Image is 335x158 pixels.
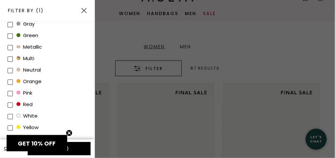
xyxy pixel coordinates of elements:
[8,8,44,13] h2: Filter By (1)
[16,43,42,50] span: metallic
[16,78,42,85] span: orange
[16,32,38,39] span: green
[81,8,87,13] img: Close
[18,139,56,147] span: GET 10% OFF
[16,55,34,62] span: multi
[16,112,38,119] span: white
[16,66,41,73] span: neutral
[16,101,33,108] span: red
[16,124,39,131] span: yellow
[16,20,35,27] span: gray
[7,135,67,151] div: GET 10% OFFClose teaser
[16,89,32,96] span: pink
[4,146,22,151] a: Clear All
[16,45,20,49] img: v-10011-swatch.png
[66,130,72,136] button: Close teaser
